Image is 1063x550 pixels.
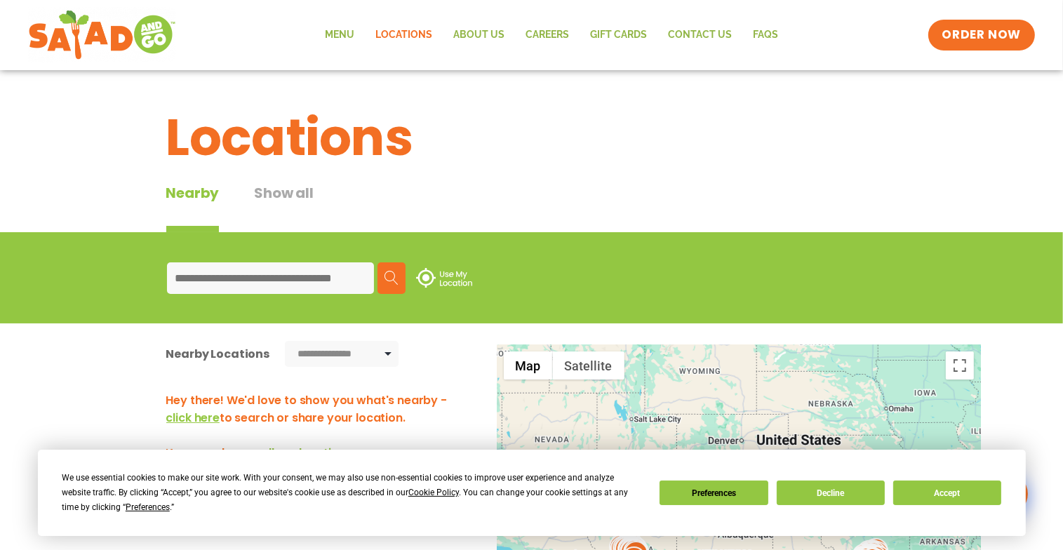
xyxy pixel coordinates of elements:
[928,20,1035,51] a: ORDER NOW
[893,481,1001,505] button: Accept
[166,410,220,426] span: click here
[777,481,885,505] button: Decline
[62,471,643,515] div: We use essential cookies to make our site work. With your consent, we may also use non-essential ...
[443,19,516,51] a: About Us
[254,182,313,232] button: Show all
[416,268,472,288] img: use-location.svg
[366,19,443,51] a: Locations
[126,502,170,512] span: Preferences
[504,351,553,380] button: Show street map
[660,481,768,505] button: Preferences
[38,450,1026,536] div: Cookie Consent Prompt
[166,182,220,232] div: Nearby
[166,182,349,232] div: Tabbed content
[385,271,399,285] img: search.svg
[166,100,897,175] h1: Locations
[315,19,366,51] a: Menu
[408,488,459,497] span: Cookie Policy
[166,345,269,363] div: Nearby Locations
[28,7,176,63] img: new-SAG-logo-768×292
[580,19,658,51] a: GIFT CARDS
[942,27,1021,43] span: ORDER NOW
[946,351,974,380] button: Toggle fullscreen view
[239,445,352,461] span: see all our locations
[315,19,789,51] nav: Menu
[743,19,789,51] a: FAQs
[658,19,743,51] a: Contact Us
[166,391,468,462] h3: Hey there! We'd love to show you what's nearby - to search or share your location. You can also .
[553,351,624,380] button: Show satellite imagery
[516,19,580,51] a: Careers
